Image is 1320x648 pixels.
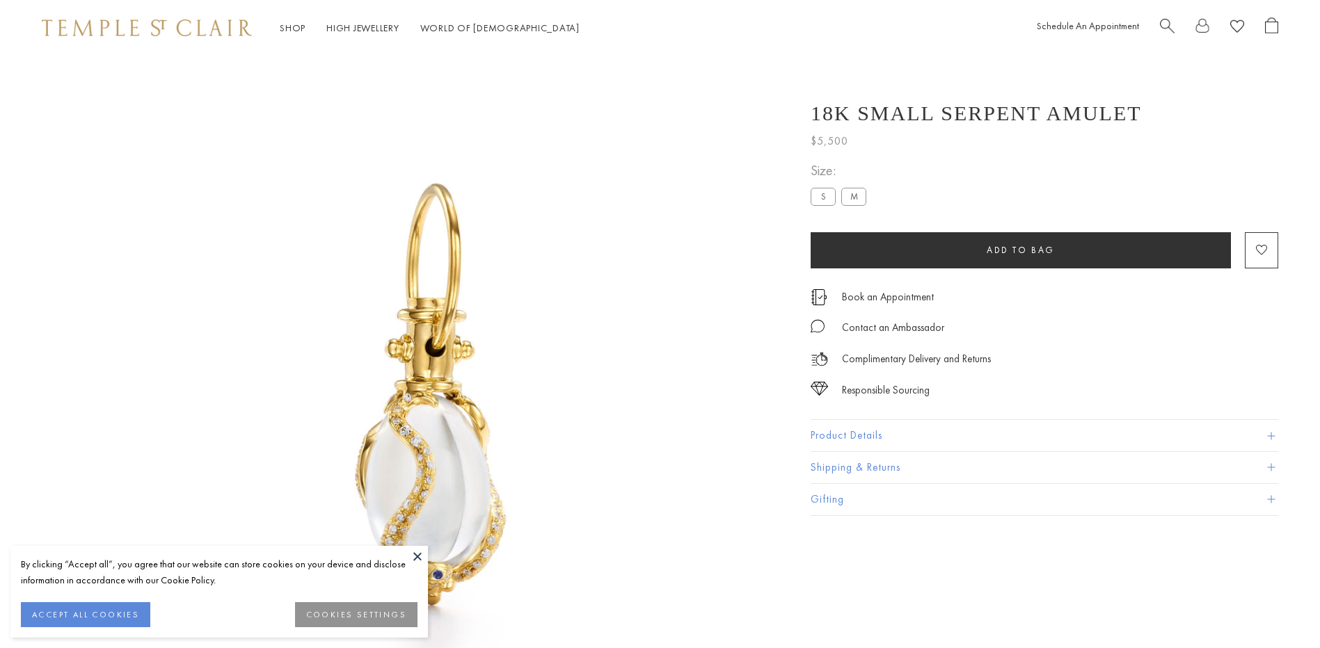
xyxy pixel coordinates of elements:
[1265,17,1278,39] a: Open Shopping Bag
[811,232,1231,268] button: Add to bag
[21,556,418,588] div: By clicking “Accept all”, you agree that our website can store cookies on your device and disclos...
[1230,17,1244,39] a: View Wishlist
[1160,17,1175,39] a: Search
[280,22,305,34] a: ShopShop
[42,19,252,36] img: Temple St. Clair
[842,319,944,337] div: Contact an Ambassador
[811,159,872,182] span: Size:
[811,289,827,305] img: icon_appointment.svg
[811,350,828,368] img: icon_delivery.svg
[280,19,580,37] nav: Main navigation
[842,382,930,399] div: Responsible Sourcing
[1037,19,1139,32] a: Schedule An Appointment
[811,188,836,205] label: S
[295,602,418,627] button: COOKIES SETTINGS
[326,22,399,34] a: High JewelleryHigh Jewellery
[841,188,866,205] label: M
[811,382,828,396] img: icon_sourcing.svg
[842,289,934,305] a: Book an Appointment
[1250,583,1306,634] iframe: Gorgias live chat messenger
[420,22,580,34] a: World of [DEMOGRAPHIC_DATA]World of [DEMOGRAPHIC_DATA]
[811,420,1278,451] button: Product Details
[811,102,1142,125] h1: 18K Small Serpent Amulet
[811,452,1278,483] button: Shipping & Returns
[811,484,1278,515] button: Gifting
[987,244,1055,256] span: Add to bag
[842,350,991,368] p: Complimentary Delivery and Returns
[811,132,848,150] span: $5,500
[21,602,150,627] button: ACCEPT ALL COOKIES
[811,319,825,333] img: MessageIcon-01_2.svg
